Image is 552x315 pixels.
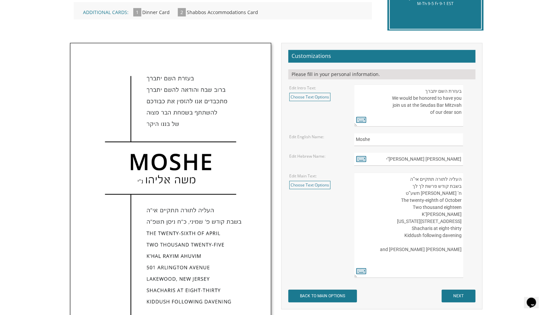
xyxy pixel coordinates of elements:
[354,172,463,278] textarea: העליה לתורה תתקיים אי”ה בשבת קודש פרשת לך לך ח’ [PERSON_NAME] תשע”ט The twenty-eighth of October ...
[133,8,141,16] span: 1
[142,9,170,15] span: Dinner Card
[288,69,475,79] div: Please fill in your personal information.
[288,290,357,302] input: BACK TO MAIN OPTIONS
[289,153,325,159] label: Edit Hebrew Name:
[524,288,545,308] iframe: chat widget
[288,50,475,63] h2: Customizations
[83,9,129,15] span: Additional Cards:
[178,8,186,16] span: 2
[187,9,258,15] span: Shabbos Accommodations Card
[289,93,330,101] a: Choose Text Options
[354,84,463,127] textarea: בעזרת השם יתברך We would be honored to have you join us at the Seudas Bar Mitzvah of our dear son
[289,85,316,91] label: Edit Intro Text:
[289,173,317,179] label: Edit Main Text:
[442,290,475,302] input: NEXT
[289,181,330,189] a: Choose Text Options
[289,134,324,140] label: Edit English Name:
